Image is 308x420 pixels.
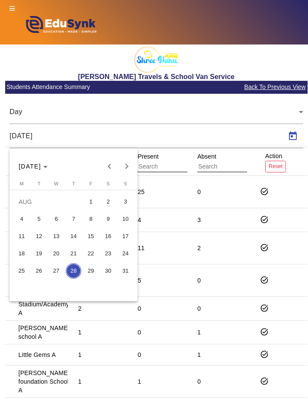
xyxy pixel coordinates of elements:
button: 20 August 2025 [48,245,65,262]
button: 1 August 2025 [82,193,99,210]
span: T [72,181,75,186]
span: 8 [83,211,99,227]
button: 5 August 2025 [30,210,48,228]
span: 26 [31,263,47,279]
span: 17 [118,229,133,244]
button: 11 August 2025 [13,228,30,245]
button: 15 August 2025 [82,228,99,245]
span: M [19,181,23,186]
span: 1 [83,194,99,210]
button: Previous month [101,158,118,175]
span: 4 [14,211,29,227]
span: 15 [83,229,99,244]
button: 31 August 2025 [117,262,134,280]
span: 19 [31,246,47,261]
button: 6 August 2025 [48,210,65,228]
span: 10 [118,211,133,227]
span: 18 [14,246,29,261]
button: 2 August 2025 [99,193,117,210]
button: 22 August 2025 [82,245,99,262]
button: 14 August 2025 [65,228,82,245]
span: 29 [83,263,99,279]
button: 28 August 2025 [65,262,82,280]
span: 6 [48,211,64,227]
button: Next month [118,158,135,175]
button: 10 August 2025 [117,210,134,228]
button: 21 August 2025 [65,245,82,262]
span: F [90,181,93,186]
span: 25 [14,263,29,279]
span: 27 [48,263,64,279]
button: 3 August 2025 [117,193,134,210]
span: W [54,181,58,186]
span: T [38,181,41,186]
span: 3 [118,194,133,210]
button: 25 August 2025 [13,262,30,280]
button: 9 August 2025 [99,210,117,228]
span: 5 [31,211,47,227]
button: 17 August 2025 [117,228,134,245]
button: 19 August 2025 [30,245,48,262]
button: 29 August 2025 [82,262,99,280]
span: 16 [100,229,116,244]
button: 30 August 2025 [99,262,117,280]
span: 2 [100,194,116,210]
button: Choose month and year [15,159,51,174]
span: 28 [66,263,81,279]
span: 23 [100,246,116,261]
span: 11 [14,229,29,244]
button: 7 August 2025 [65,210,82,228]
span: S [124,181,127,186]
span: 13 [48,229,64,244]
span: 9 [100,211,116,227]
span: [DATE] [19,163,41,170]
span: 20 [48,246,64,261]
button: 8 August 2025 [82,210,99,228]
td: AUG [13,193,82,210]
button: 24 August 2025 [117,245,134,262]
span: S [106,181,109,186]
span: 22 [83,246,99,261]
span: 12 [31,229,47,244]
span: 7 [66,211,81,227]
button: 27 August 2025 [48,262,65,280]
span: 24 [118,246,133,261]
button: 26 August 2025 [30,262,48,280]
span: 21 [66,246,81,261]
span: 14 [66,229,81,244]
span: 30 [100,263,116,279]
button: 23 August 2025 [99,245,117,262]
button: 4 August 2025 [13,210,30,228]
button: 12 August 2025 [30,228,48,245]
span: 31 [118,263,133,279]
button: 13 August 2025 [48,228,65,245]
button: 18 August 2025 [13,245,30,262]
button: 16 August 2025 [99,228,117,245]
